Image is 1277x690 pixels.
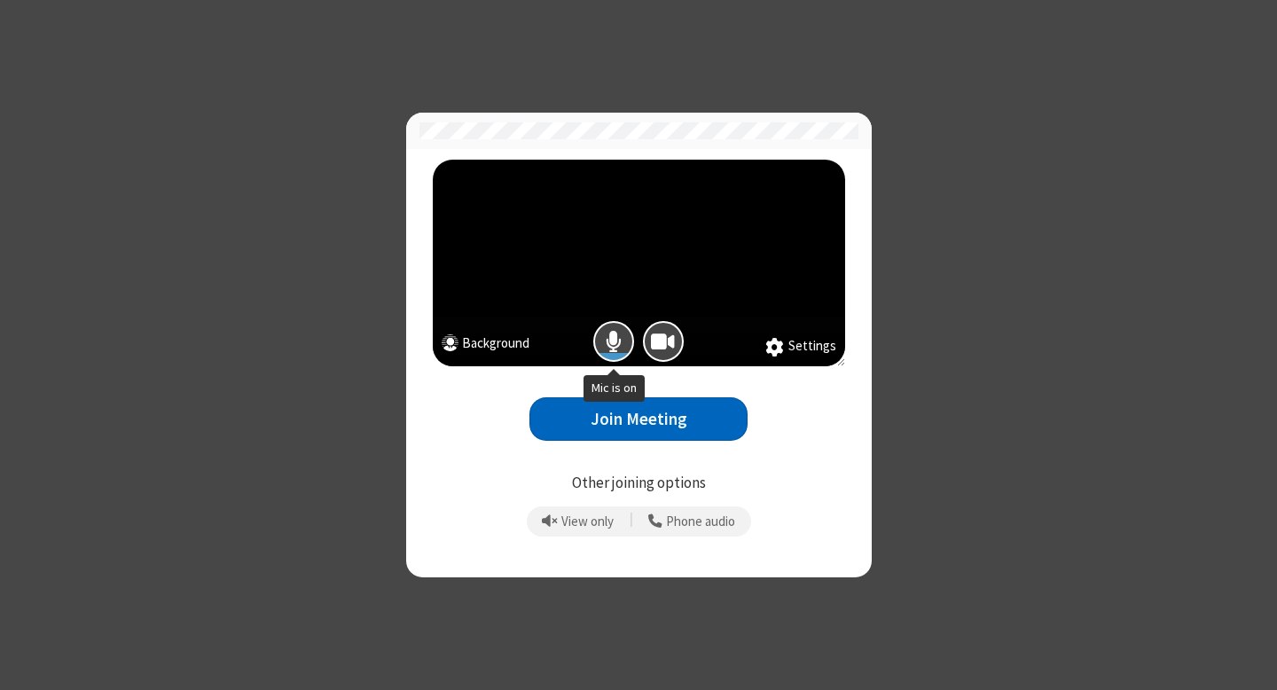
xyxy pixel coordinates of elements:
[433,472,845,495] p: Other joining options
[666,514,735,529] span: Phone audio
[529,397,748,441] button: Join Meeting
[630,509,633,534] span: |
[643,321,684,362] button: Camera is on
[442,333,529,357] button: Background
[536,506,621,537] button: Prevent echo when there is already an active mic and speaker in the room.
[642,506,742,537] button: Use your phone for mic and speaker while you view the meeting on this device.
[561,514,614,529] span: View only
[593,321,634,362] button: Mic is on
[765,336,836,357] button: Settings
